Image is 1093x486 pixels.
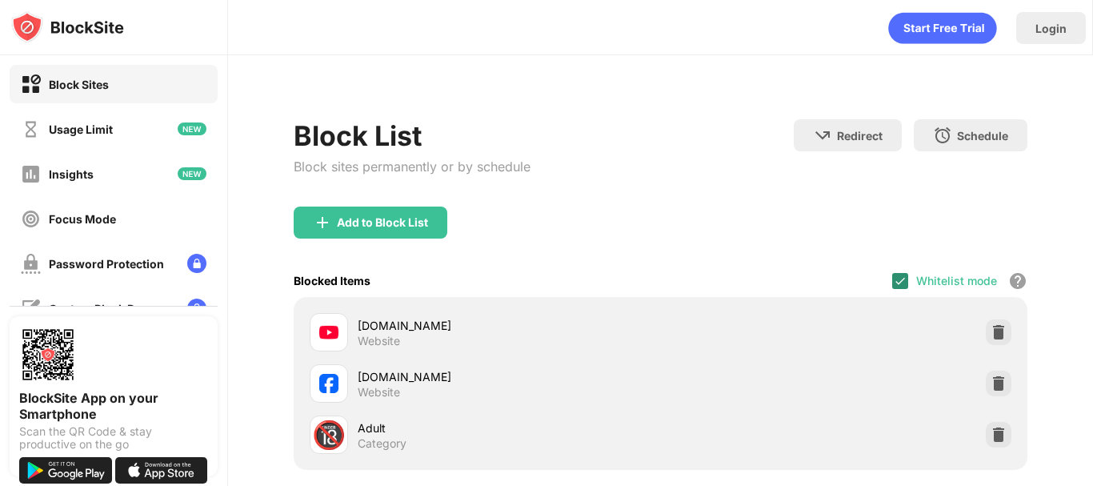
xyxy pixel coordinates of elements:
[294,274,370,287] div: Blocked Items
[19,457,112,484] img: get-it-on-google-play.svg
[49,78,109,91] div: Block Sites
[358,334,400,348] div: Website
[178,167,206,180] img: new-icon.svg
[894,275,907,287] img: check.svg
[49,302,154,315] div: Custom Block Page
[358,420,661,436] div: Adult
[1035,22,1067,35] div: Login
[21,74,41,94] img: block-on.svg
[21,299,41,319] img: customize-block-page-off.svg
[337,216,428,229] div: Add to Block List
[21,254,41,274] img: password-protection-off.svg
[19,425,208,451] div: Scan the QR Code & stay productive on the go
[916,274,997,287] div: Whitelist mode
[358,385,400,400] div: Website
[178,123,206,135] img: new-icon.svg
[312,419,346,452] div: 🔞
[319,323,338,342] img: favicons
[49,212,116,226] div: Focus Mode
[21,209,41,229] img: focus-off.svg
[294,119,530,152] div: Block List
[21,164,41,184] img: insights-off.svg
[19,326,77,384] img: options-page-qr-code.png
[49,257,164,271] div: Password Protection
[358,368,661,385] div: [DOMAIN_NAME]
[319,374,338,393] img: favicons
[49,123,113,136] div: Usage Limit
[115,457,208,484] img: download-on-the-app-store.svg
[294,159,530,175] div: Block sites permanently or by schedule
[21,119,41,139] img: time-usage-off.svg
[358,436,406,451] div: Category
[19,390,208,422] div: BlockSite App on your Smartphone
[49,167,94,181] div: Insights
[358,317,661,334] div: [DOMAIN_NAME]
[957,129,1008,143] div: Schedule
[11,11,124,43] img: logo-blocksite.svg
[187,299,206,318] img: lock-menu.svg
[888,12,997,44] div: animation
[187,254,206,273] img: lock-menu.svg
[837,129,883,143] div: Redirect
